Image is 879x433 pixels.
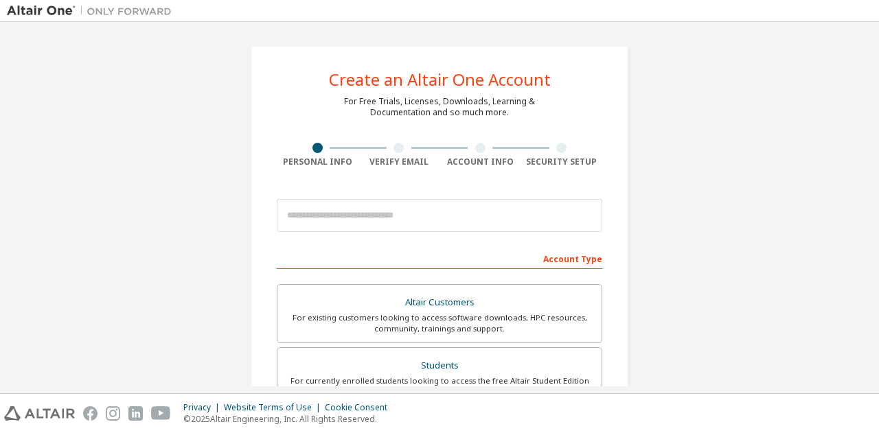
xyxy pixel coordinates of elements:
[277,247,602,269] div: Account Type
[286,293,593,312] div: Altair Customers
[151,406,171,421] img: youtube.svg
[286,312,593,334] div: For existing customers looking to access software downloads, HPC resources, community, trainings ...
[344,96,535,118] div: For Free Trials, Licenses, Downloads, Learning & Documentation and so much more.
[4,406,75,421] img: altair_logo.svg
[224,402,325,413] div: Website Terms of Use
[329,71,551,88] div: Create an Altair One Account
[183,413,396,425] p: © 2025 Altair Engineering, Inc. All Rights Reserved.
[83,406,98,421] img: facebook.svg
[7,4,179,18] img: Altair One
[277,156,358,167] div: Personal Info
[286,356,593,375] div: Students
[325,402,396,413] div: Cookie Consent
[183,402,224,413] div: Privacy
[358,156,440,167] div: Verify Email
[106,406,120,421] img: instagram.svg
[521,156,603,167] div: Security Setup
[286,375,593,397] div: For currently enrolled students looking to access the free Altair Student Edition bundle and all ...
[439,156,521,167] div: Account Info
[128,406,143,421] img: linkedin.svg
